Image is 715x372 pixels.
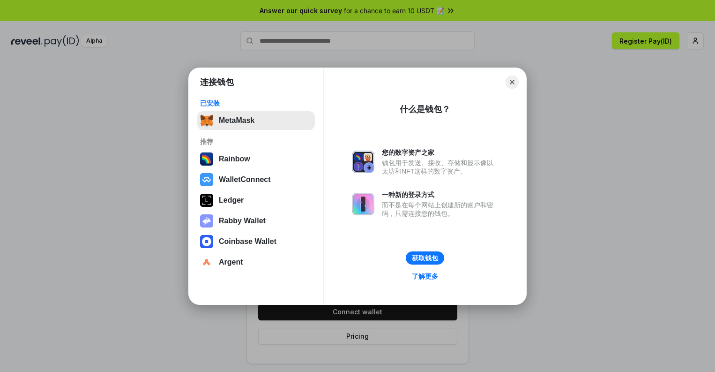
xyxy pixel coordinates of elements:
img: svg+xml,%3Csvg%20width%3D%2228%22%20height%3D%2228%22%20viewBox%3D%220%200%2028%2028%22%20fill%3D... [200,235,213,248]
div: 已安装 [200,99,312,107]
button: 获取钱包 [406,251,444,265]
img: svg+xml,%3Csvg%20xmlns%3D%22http%3A%2F%2Fwww.w3.org%2F2000%2Fsvg%22%20fill%3D%22none%22%20viewBox... [200,214,213,228]
div: Rainbow [219,155,250,163]
button: Ledger [197,191,315,210]
div: WalletConnect [219,175,271,184]
div: Rabby Wallet [219,217,266,225]
img: svg+xml,%3Csvg%20xmlns%3D%22http%3A%2F%2Fwww.w3.org%2F2000%2Fsvg%22%20width%3D%2228%22%20height%3... [200,194,213,207]
div: 您的数字资产之家 [382,148,498,157]
button: Rabby Wallet [197,212,315,230]
button: Close [506,76,519,89]
button: Coinbase Wallet [197,232,315,251]
div: Coinbase Wallet [219,237,276,246]
button: Argent [197,253,315,272]
img: svg+xml,%3Csvg%20xmlns%3D%22http%3A%2F%2Fwww.w3.org%2F2000%2Fsvg%22%20fill%3D%22none%22%20viewBox... [352,193,374,215]
div: MetaMask [219,116,254,125]
div: 了解更多 [412,272,438,281]
img: svg+xml,%3Csvg%20xmlns%3D%22http%3A%2F%2Fwww.w3.org%2F2000%2Fsvg%22%20fill%3D%22none%22%20viewBox... [352,151,374,173]
div: 推荐 [200,137,312,146]
div: 而不是在每个网站上创建新的账户和密码，只需连接您的钱包。 [382,201,498,218]
img: svg+xml,%3Csvg%20width%3D%22120%22%20height%3D%22120%22%20viewBox%3D%220%200%20120%20120%22%20fil... [200,152,213,166]
button: Rainbow [197,150,315,168]
div: Argent [219,258,243,266]
div: 钱包用于发送、接收、存储和显示像以太坊和NFT这样的数字资产。 [382,159,498,175]
div: 一种新的登录方式 [382,190,498,199]
div: Ledger [219,196,244,205]
img: svg+xml,%3Csvg%20width%3D%2228%22%20height%3D%2228%22%20viewBox%3D%220%200%2028%2028%22%20fill%3D... [200,256,213,269]
a: 了解更多 [406,270,444,282]
button: MetaMask [197,111,315,130]
img: svg+xml,%3Csvg%20width%3D%2228%22%20height%3D%2228%22%20viewBox%3D%220%200%2028%2028%22%20fill%3D... [200,173,213,186]
h1: 连接钱包 [200,76,234,88]
div: 获取钱包 [412,254,438,262]
div: 什么是钱包？ [400,104,450,115]
img: svg+xml,%3Csvg%20fill%3D%22none%22%20height%3D%2233%22%20viewBox%3D%220%200%2035%2033%22%20width%... [200,114,213,127]
button: WalletConnect [197,170,315,189]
